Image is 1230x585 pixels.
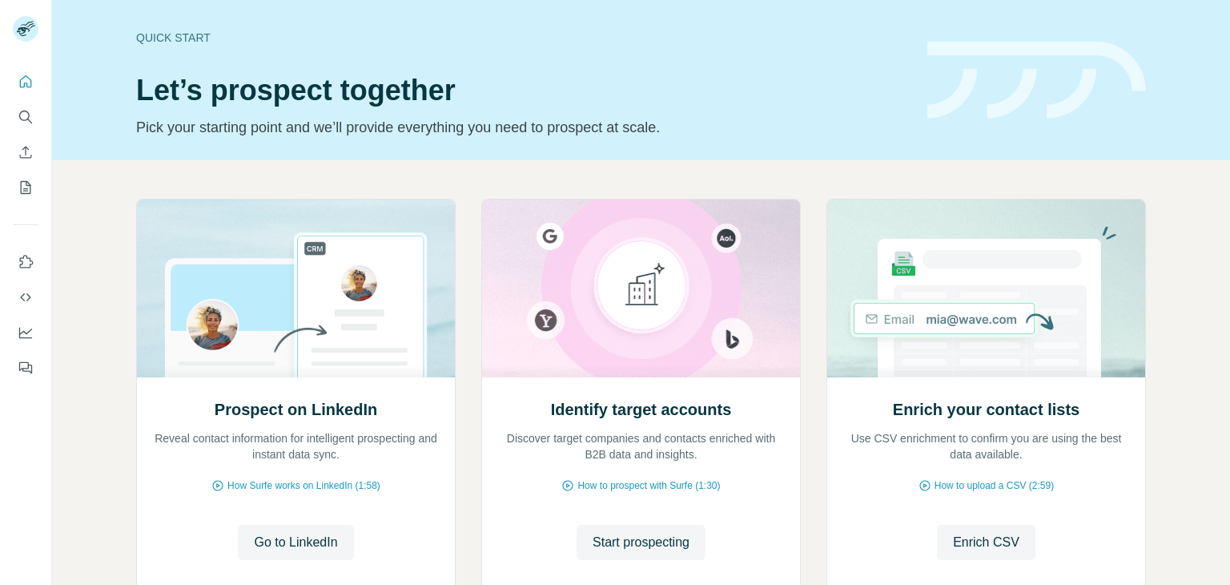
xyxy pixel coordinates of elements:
[136,30,908,46] div: Quick start
[935,478,1054,493] span: How to upload a CSV (2:59)
[13,138,38,167] button: Enrich CSV
[577,478,720,493] span: How to prospect with Surfe (1:30)
[843,430,1129,462] p: Use CSV enrichment to confirm you are using the best data available.
[136,200,456,377] img: Prospect on LinkedIn
[826,200,1146,377] img: Enrich your contact lists
[551,398,732,421] h2: Identify target accounts
[13,173,38,202] button: My lists
[215,398,377,421] h2: Prospect on LinkedIn
[136,116,908,139] p: Pick your starting point and we’ll provide everything you need to prospect at scale.
[577,525,705,560] button: Start prospecting
[893,398,1079,421] h2: Enrich your contact lists
[927,42,1146,119] img: banner
[227,478,380,493] span: How Surfe works on LinkedIn (1:58)
[13,283,38,312] button: Use Surfe API
[937,525,1035,560] button: Enrich CSV
[13,248,38,276] button: Use Surfe on LinkedIn
[136,75,908,107] h1: Let’s prospect together
[13,103,38,131] button: Search
[481,200,801,377] img: Identify target accounts
[254,533,337,552] span: Go to LinkedIn
[13,67,38,96] button: Quick start
[153,430,439,462] p: Reveal contact information for intelligent prospecting and instant data sync.
[238,525,353,560] button: Go to LinkedIn
[13,318,38,347] button: Dashboard
[593,533,689,552] span: Start prospecting
[13,353,38,382] button: Feedback
[498,430,784,462] p: Discover target companies and contacts enriched with B2B data and insights.
[953,533,1019,552] span: Enrich CSV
